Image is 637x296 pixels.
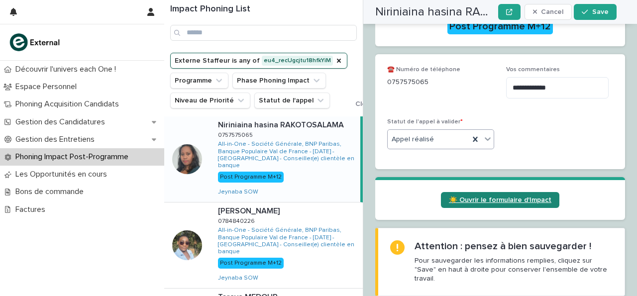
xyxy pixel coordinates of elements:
[11,187,92,197] p: Bons de commande
[218,216,257,225] p: 0784840226
[218,204,282,216] p: [PERSON_NAME]
[218,275,258,282] a: Jeynaba SOW
[218,258,284,269] div: Post Programme M+12
[592,8,609,15] span: Save
[11,205,53,214] p: Factures
[170,73,228,89] button: Programme
[541,8,563,15] span: Cancel
[232,73,326,89] button: Phase Phoning Impact
[449,197,551,203] span: ☀️ Ouvrir le formulaire d'Impact
[218,141,356,170] a: All-in-One - Société Générale, BNP Paribas, Banque Populaire Val de France - [DATE] - [GEOGRAPHIC...
[11,82,85,92] p: Espace Personnel
[218,130,255,139] p: 0757575065
[11,152,136,162] p: Phoning Impact Post-Programme
[415,240,591,252] h2: Attention : pensez à bien sauvegarder !
[11,135,103,144] p: Gestion des Entretiens
[441,192,559,208] a: ☀️ Ouvrir le formulaire d'Impact
[506,67,560,73] span: Vos commentaires
[574,4,616,20] button: Save
[11,99,127,109] p: Phoning Acquisition Candidats
[447,18,553,34] div: Post Programme M+12
[170,4,357,15] h1: Impact Phoning List
[387,77,494,88] p: 0757575065
[355,100,403,107] span: Clear all filters
[347,100,403,107] button: Clear all filters
[254,93,330,108] button: Statut de l'appel
[525,4,572,20] button: Cancel
[164,116,363,202] a: Niriniaina hasina RAKOTOSALAMANiriniaina hasina RAKOTOSALAMA 07575750650757575065 All-in-One - So...
[11,117,113,127] p: Gestion des Candidatures
[392,134,434,145] span: Appel réalisé
[170,53,347,69] button: Externe Staffeur
[218,118,346,130] p: Niriniaina hasina RAKOTOSALAMA
[8,32,63,52] img: bc51vvfgR2QLHU84CWIQ
[164,202,363,289] a: [PERSON_NAME][PERSON_NAME] 07848402260784840226 All-in-One - Société Générale, BNP Paribas, Banqu...
[170,93,250,108] button: Niveau de Priorité
[218,189,258,196] a: Jeynaba SOW
[11,170,115,179] p: Les Opportunités en cours
[375,5,494,19] h2: Niriniaina hasina RAKOTOSALAMA
[387,119,463,125] span: Statut de l'appel à valider
[11,65,124,74] p: Découvrir l'univers each One !
[387,67,460,73] span: ☎️ Numéro de téléphone
[218,172,284,183] div: Post Programme M+12
[170,25,357,41] input: Search
[218,227,359,256] a: All-in-One - Société Générale, BNP Paribas, Banque Populaire Val de France - [DATE] - [GEOGRAPHIC...
[415,256,613,284] p: Pour sauvegarder les informations remplies, cliquez sur "Save" en haut à droite pour conserver l'...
